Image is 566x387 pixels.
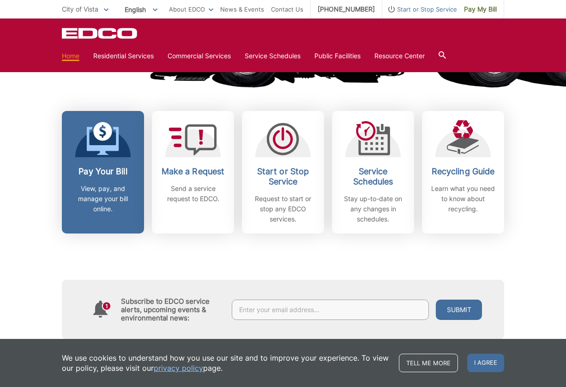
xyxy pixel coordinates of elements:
[118,2,164,17] span: English
[314,51,361,61] a: Public Facilities
[399,354,458,372] a: Tell me more
[339,194,407,224] p: Stay up-to-date on any changes in schedules.
[152,111,234,233] a: Make a Request Send a service request to EDCO.
[436,300,482,320] button: Submit
[249,194,317,224] p: Request to start or stop any EDCO services.
[467,354,504,372] span: I agree
[249,166,317,187] h2: Start or Stop Service
[62,5,98,13] span: City of Vista
[62,353,390,373] p: We use cookies to understand how you use our site and to improve your experience. To view our pol...
[245,51,301,61] a: Service Schedules
[62,51,79,61] a: Home
[62,28,138,39] a: EDCD logo. Return to the homepage.
[271,4,303,14] a: Contact Us
[62,111,144,233] a: Pay Your Bill View, pay, and manage your bill online.
[121,297,223,322] h4: Subscribe to EDCO service alerts, upcoming events & environmental news:
[69,184,137,214] p: View, pay, and manage your bill online.
[429,184,497,214] p: Learn what you need to know about recycling.
[339,166,407,187] h2: Service Schedules
[332,111,414,233] a: Service Schedules Stay up-to-date on any changes in schedules.
[159,184,227,204] p: Send a service request to EDCO.
[159,166,227,177] h2: Make a Request
[464,4,497,14] span: Pay My Bill
[422,111,504,233] a: Recycling Guide Learn what you need to know about recycling.
[93,51,154,61] a: Residential Services
[429,166,497,177] h2: Recycling Guide
[220,4,264,14] a: News & Events
[169,4,213,14] a: About EDCO
[374,51,425,61] a: Resource Center
[154,363,203,373] a: privacy policy
[232,300,429,320] input: Enter your email address...
[168,51,231,61] a: Commercial Services
[69,166,137,177] h2: Pay Your Bill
